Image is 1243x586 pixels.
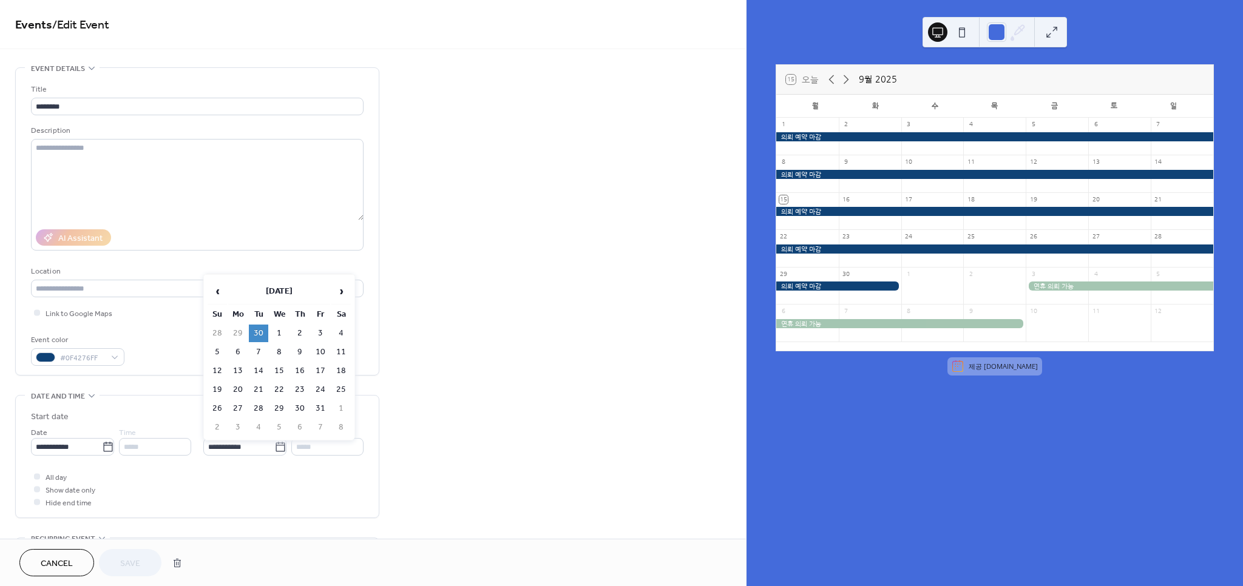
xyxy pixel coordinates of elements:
[249,325,268,342] td: 30
[269,400,289,417] td: 29
[779,270,788,278] div: 29
[1084,95,1143,118] div: 토
[19,549,94,576] a: Cancel
[290,419,310,436] td: 6
[269,306,289,323] th: We
[228,343,248,361] td: 6
[842,195,850,204] div: 16
[776,244,1213,254] div: 의뢰 예약 마감
[1154,121,1162,129] div: 7
[859,73,897,86] div: 9월 2025
[1029,121,1038,129] div: 5
[1154,270,1162,278] div: 5
[31,265,361,278] div: Location
[1029,308,1038,316] div: 10
[249,306,268,323] th: Tu
[249,343,268,361] td: 7
[1144,95,1204,118] div: 일
[31,62,85,75] span: Event details
[46,497,92,510] span: Hide end time
[779,195,788,204] div: 15
[1029,270,1038,278] div: 3
[776,170,1213,179] div: 의뢰 예약 마감
[786,95,845,118] div: 월
[208,362,227,380] td: 12
[776,281,901,291] div: 의뢰 예약 마감
[290,325,310,342] td: 2
[208,279,226,303] span: ‹
[967,121,975,129] div: 4
[845,95,905,118] div: 화
[290,343,310,361] td: 9
[31,533,95,545] span: Recurring event
[46,484,95,497] span: Show date only
[208,419,227,436] td: 2
[46,471,67,484] span: All day
[1092,158,1100,166] div: 13
[969,361,1038,371] div: 제공
[904,121,913,129] div: 3
[208,400,227,417] td: 26
[842,233,850,241] div: 23
[331,381,351,399] td: 25
[331,306,351,323] th: Sa
[290,362,310,380] td: 16
[779,158,788,166] div: 8
[1092,270,1100,278] div: 4
[967,158,975,166] div: 11
[331,362,351,380] td: 18
[1092,308,1100,316] div: 11
[311,419,330,436] td: 7
[249,381,268,399] td: 21
[228,325,248,342] td: 29
[269,343,289,361] td: 8
[842,158,850,166] div: 9
[332,279,350,303] span: ›
[1092,233,1100,241] div: 27
[269,362,289,380] td: 15
[904,195,913,204] div: 17
[31,426,47,439] span: Date
[1029,195,1038,204] div: 19
[331,343,351,361] td: 11
[1154,158,1162,166] div: 14
[60,352,105,365] span: #0F4276FF
[1029,233,1038,241] div: 26
[311,306,330,323] th: Fr
[331,400,351,417] td: 1
[984,361,1038,370] a: [DOMAIN_NAME]
[842,308,850,316] div: 7
[779,121,788,129] div: 1
[1025,95,1084,118] div: 금
[842,121,850,129] div: 2
[1154,233,1162,241] div: 28
[905,95,964,118] div: 수
[249,400,268,417] td: 28
[779,233,788,241] div: 22
[1154,308,1162,316] div: 12
[776,207,1213,216] div: 의뢰 예약 마감
[331,419,351,436] td: 8
[311,325,330,342] td: 3
[965,95,1025,118] div: 목
[249,362,268,380] td: 14
[41,557,73,570] span: Cancel
[904,233,913,241] div: 24
[31,124,361,137] div: Description
[31,83,361,96] div: Title
[119,426,136,439] span: Time
[208,381,227,399] td: 19
[208,306,227,323] th: Su
[228,419,248,436] td: 3
[290,381,310,399] td: 23
[249,419,268,436] td: 4
[228,400,248,417] td: 27
[904,158,913,166] div: 10
[1029,158,1038,166] div: 12
[776,319,1026,328] div: 연휴 의뢰 가능
[269,325,289,342] td: 1
[290,306,310,323] th: Th
[967,195,975,204] div: 18
[208,343,227,361] td: 5
[311,343,330,361] td: 10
